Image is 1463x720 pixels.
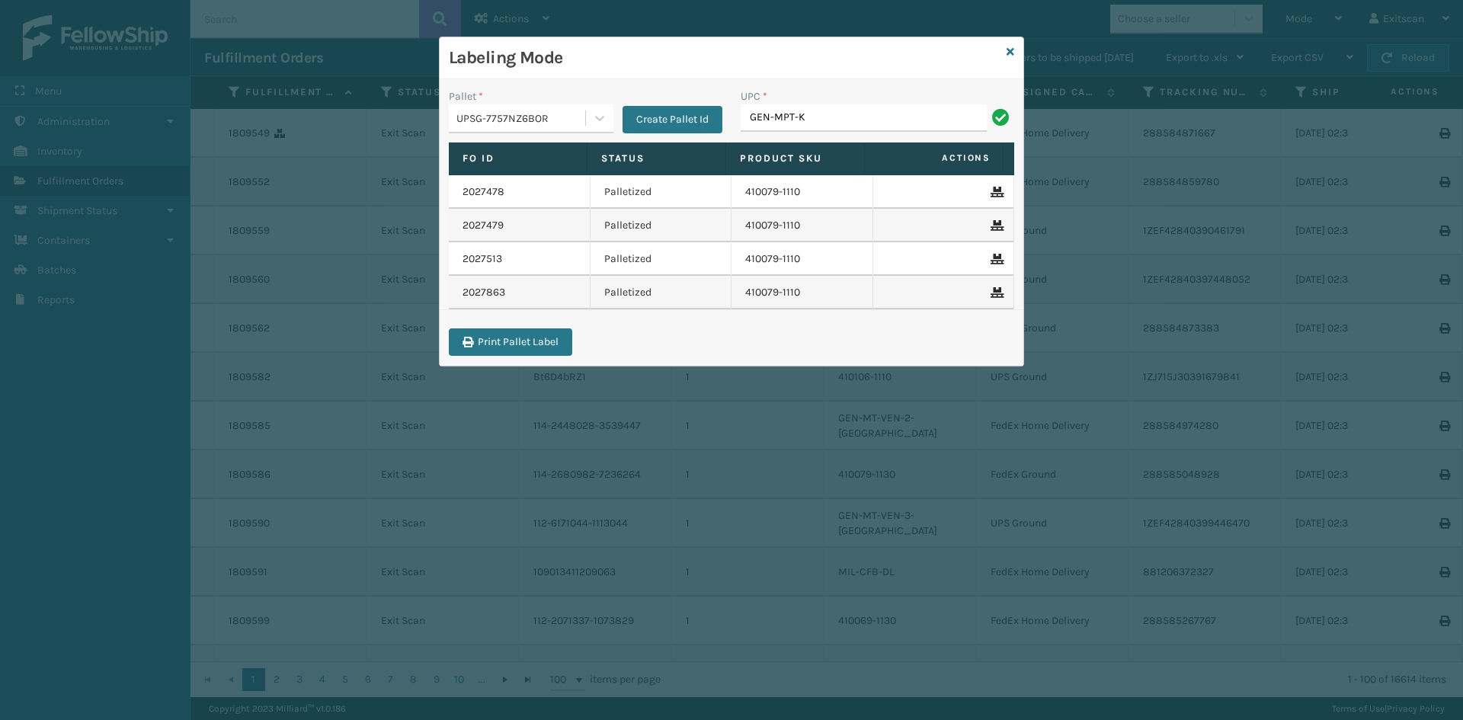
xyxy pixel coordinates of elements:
button: Create Pallet Id [623,106,722,133]
td: Palletized [591,209,732,242]
td: 410079-1110 [731,175,873,209]
h3: Labeling Mode [449,46,1000,69]
div: UPSG-7757NZ6BOR [456,110,587,126]
label: UPC [741,88,767,104]
td: Palletized [591,276,732,309]
i: Remove From Pallet [991,187,1000,197]
td: Palletized [591,242,732,276]
td: 410079-1110 [731,276,873,309]
a: 2027863 [463,285,505,300]
a: 2027479 [463,218,504,233]
i: Remove From Pallet [991,287,1000,298]
i: Remove From Pallet [991,254,1000,264]
label: Pallet [449,88,483,104]
td: 410079-1110 [731,209,873,242]
label: Status [601,152,712,165]
td: Palletized [591,175,732,209]
i: Remove From Pallet [991,220,1000,231]
td: 410079-1110 [731,242,873,276]
span: Actions [869,146,1000,171]
button: Print Pallet Label [449,328,572,356]
label: Fo Id [463,152,573,165]
a: 2027513 [463,251,502,267]
label: Product SKU [740,152,850,165]
a: 2027478 [463,184,504,200]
